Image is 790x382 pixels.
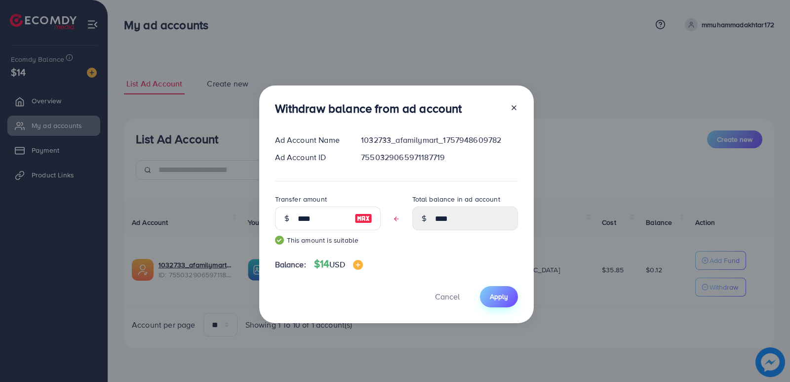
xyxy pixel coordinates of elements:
div: 7550329065971187719 [353,152,525,163]
div: Ad Account ID [267,152,354,163]
img: guide [275,236,284,245]
span: Apply [490,292,508,301]
img: image [355,212,372,224]
small: This amount is suitable [275,235,381,245]
span: Balance: [275,259,306,270]
h4: $14 [314,258,363,270]
button: Apply [480,286,518,307]
button: Cancel [423,286,472,307]
div: Ad Account Name [267,134,354,146]
span: USD [329,259,345,270]
label: Total balance in ad account [412,194,500,204]
h3: Withdraw balance from ad account [275,101,462,116]
label: Transfer amount [275,194,327,204]
div: 1032733_afamilymart_1757948609782 [353,134,525,146]
img: image [353,260,363,270]
span: Cancel [435,291,460,302]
